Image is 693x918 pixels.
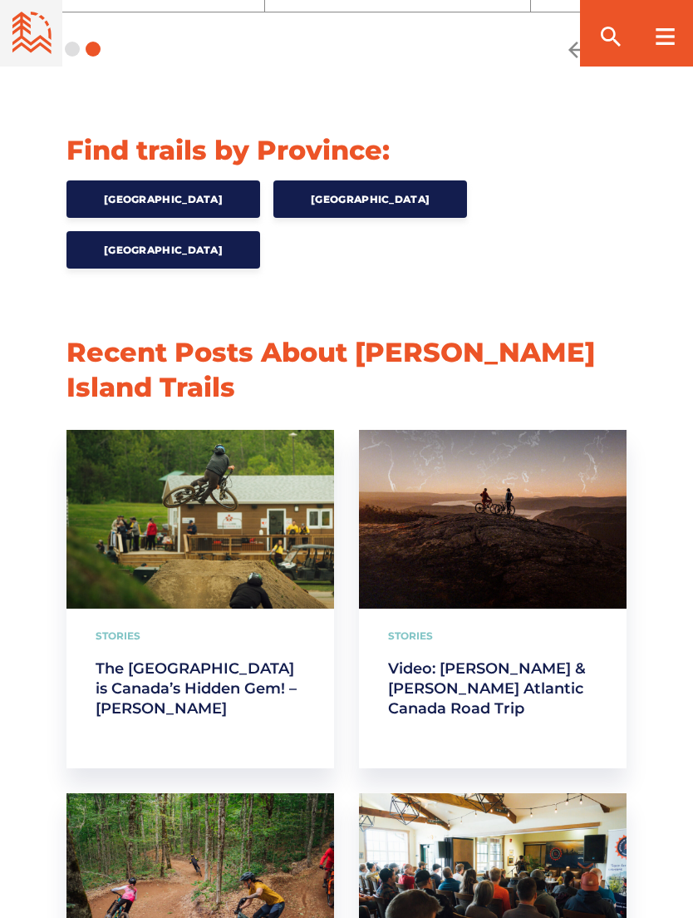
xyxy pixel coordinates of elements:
[564,37,589,62] ion-icon: arrow back
[311,193,430,205] span: [GEOGRAPHIC_DATA]
[66,430,334,609] img: Mountain Bike Atlantic 2022 Summit & Festival - Sugarloaf Bike Park with Mark Matthews
[66,335,627,405] h2: Recent Posts About [PERSON_NAME] Island Trails
[388,659,597,718] a: Video: [PERSON_NAME] & [PERSON_NAME] Atlantic Canada Road Trip
[388,629,433,642] a: Stories
[66,231,260,269] a: [GEOGRAPHIC_DATA]
[359,430,627,609] img: Micayla Gatto & Steffi Marth - Atlantic Canada Road Trip
[96,659,305,718] a: The [GEOGRAPHIC_DATA] is Canada’s Hidden Gem! – [PERSON_NAME]
[104,193,223,205] span: [GEOGRAPHIC_DATA]
[597,23,624,50] ion-icon: search
[66,133,627,168] h2: Find trails by Province:
[96,629,140,642] a: Stories
[104,244,223,256] span: [GEOGRAPHIC_DATA]
[273,180,467,218] a: [GEOGRAPHIC_DATA]
[66,180,260,218] a: [GEOGRAPHIC_DATA]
